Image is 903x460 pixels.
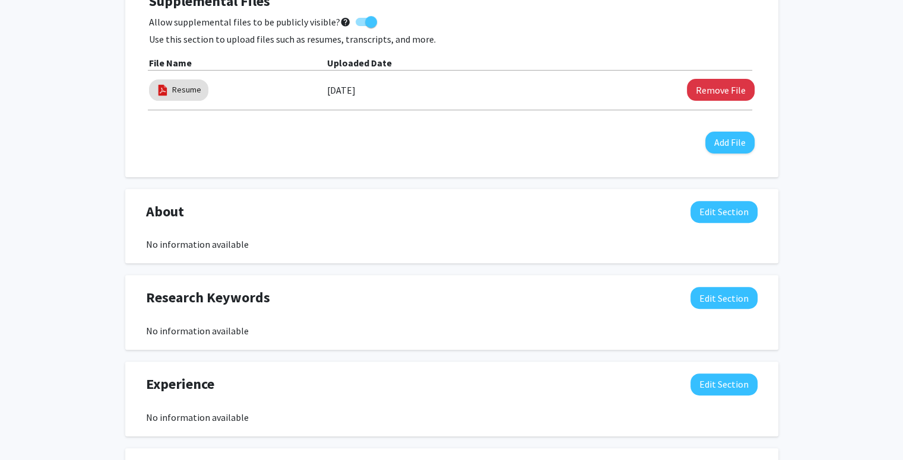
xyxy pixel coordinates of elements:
div: No information available [146,410,758,424]
img: pdf_icon.png [156,84,169,97]
iframe: Chat [853,407,894,451]
button: Remove Resume File [687,79,755,101]
b: File Name [149,57,192,69]
a: Resume [172,84,201,96]
span: Experience [146,373,214,395]
mat-icon: help [340,15,351,29]
div: No information available [146,237,758,251]
button: Edit Research Keywords [690,287,758,309]
label: [DATE] [327,80,356,100]
span: About [146,201,184,222]
button: Edit About [690,201,758,223]
span: Research Keywords [146,287,270,308]
span: Allow supplemental files to be publicly visible? [149,15,351,29]
div: No information available [146,324,758,338]
p: Use this section to upload files such as resumes, transcripts, and more. [149,32,755,46]
button: Add File [705,132,755,154]
button: Edit Experience [690,373,758,395]
b: Uploaded Date [327,57,392,69]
